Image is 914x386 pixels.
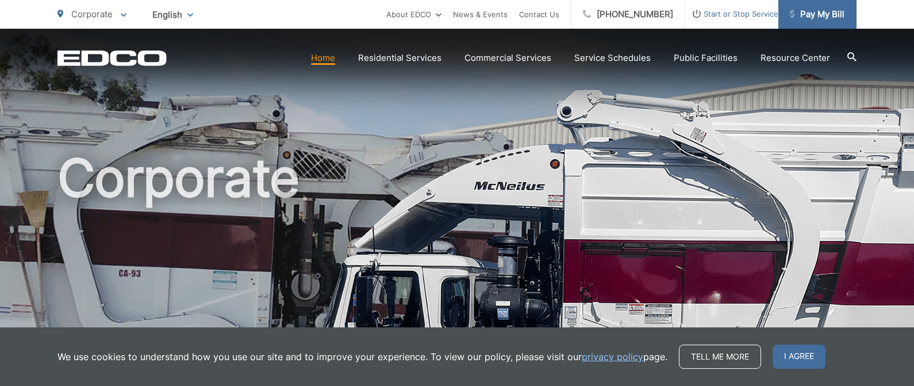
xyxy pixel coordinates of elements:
[582,350,643,364] a: privacy policy
[679,345,761,369] a: Tell me more
[790,7,844,21] span: Pay My Bill
[358,51,441,65] a: Residential Services
[761,51,830,65] a: Resource Center
[311,51,335,65] a: Home
[144,5,202,25] span: English
[464,51,551,65] a: Commercial Services
[453,7,508,21] a: News & Events
[57,350,667,364] p: We use cookies to understand how you use our site and to improve your experience. To view our pol...
[71,9,113,20] span: Corporate
[773,345,825,369] span: I agree
[519,7,559,21] a: Contact Us
[386,7,441,21] a: About EDCO
[674,51,738,65] a: Public Facilities
[57,50,167,66] a: EDCD logo. Return to the homepage.
[574,51,651,65] a: Service Schedules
